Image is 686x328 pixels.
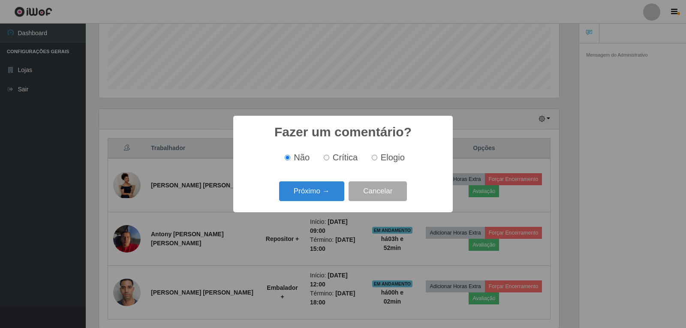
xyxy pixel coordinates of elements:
[372,155,377,160] input: Elogio
[381,153,405,162] span: Elogio
[279,181,344,202] button: Próximo →
[274,124,412,140] h2: Fazer um comentário?
[285,155,290,160] input: Não
[333,153,358,162] span: Crítica
[294,153,310,162] span: Não
[349,181,407,202] button: Cancelar
[324,155,329,160] input: Crítica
